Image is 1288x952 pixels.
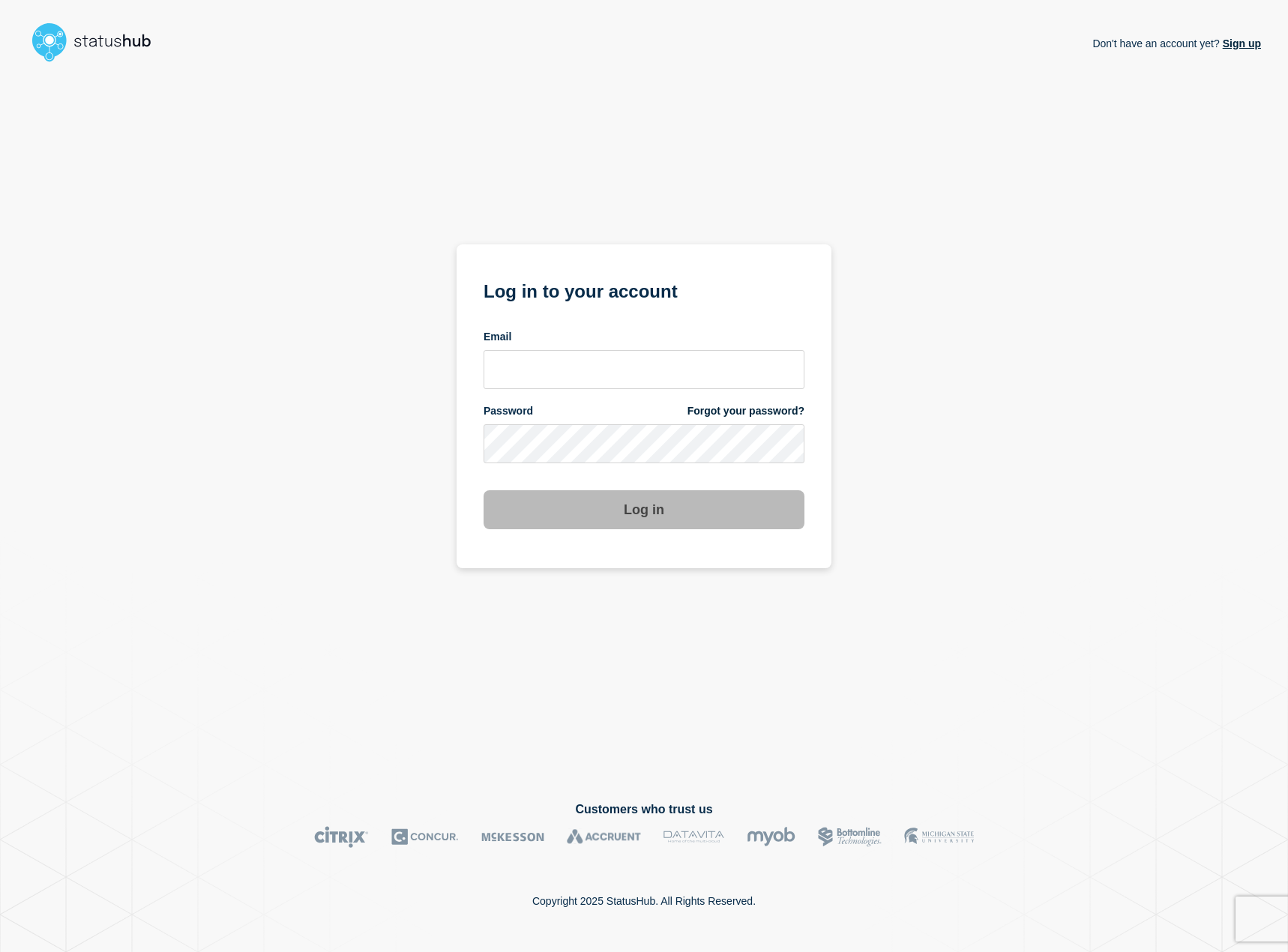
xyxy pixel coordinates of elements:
[1092,25,1261,61] p: Don't have an account yet?
[314,826,369,848] img: Citrix logo
[391,826,459,848] img: Concur logo
[663,826,724,848] img: DataVita logo
[27,803,1261,816] h2: Customers who trust us
[484,276,804,304] h1: Log in to your account
[484,404,533,418] span: Password
[27,18,169,66] img: StatusHub logo
[484,490,804,529] button: Log in
[484,350,804,389] input: email input
[567,826,641,848] img: Accruent logo
[484,424,804,463] input: password input
[904,826,974,848] img: MSU logo
[532,895,756,907] p: Copyright 2025 StatusHub. All Rights Reserved.
[1220,37,1261,49] a: Sign up
[818,826,882,848] img: Bottomline logo
[481,826,544,848] img: McKesson logo
[484,330,511,344] span: Email
[747,826,795,848] img: myob logo
[687,404,804,418] a: Forgot your password?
